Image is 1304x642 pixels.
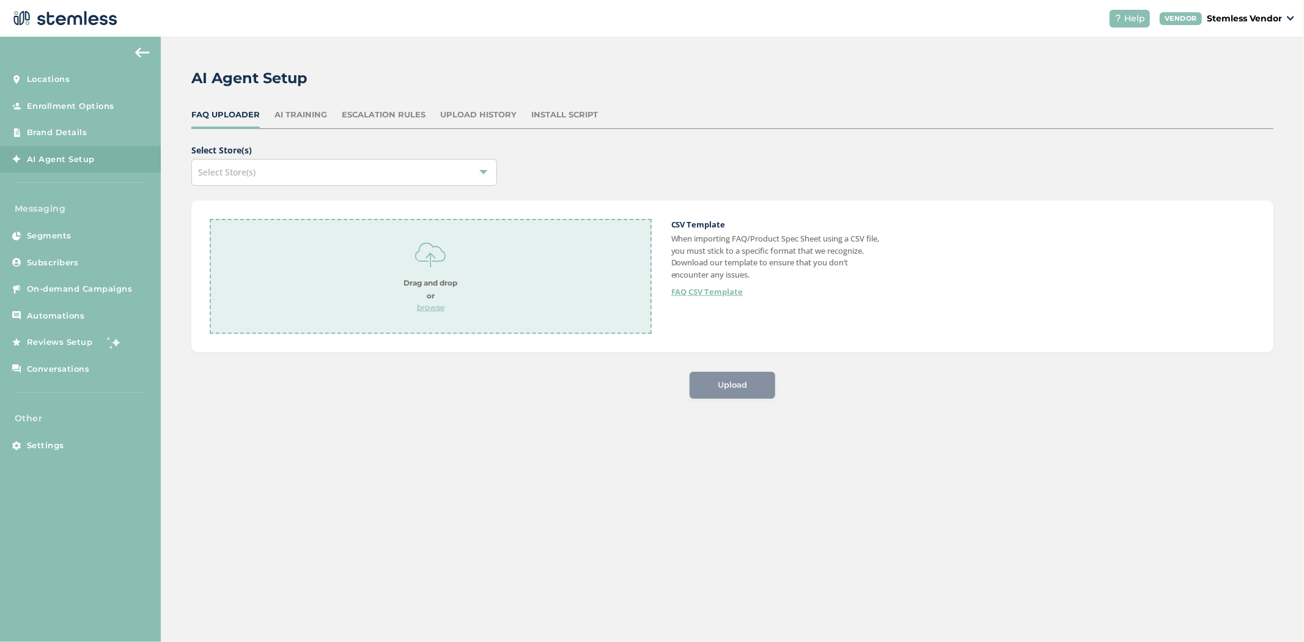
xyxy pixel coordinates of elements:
[403,278,457,300] strong: Drag and drop or
[27,100,114,113] span: Enrollment Options
[135,48,150,57] img: icon-arrow-back-accent-c549486e.svg
[671,233,882,281] p: When importing FAQ/Product Spec Sheet using a CSV file, you must stick to a specific format that ...
[1207,12,1282,25] p: Stemless Vendor
[27,153,95,166] span: AI Agent Setup
[27,257,79,269] span: Subscribers
[274,109,327,121] div: AI Training
[1160,12,1202,25] div: VENDOR
[198,166,256,178] span: Select Store(s)
[403,302,457,313] p: browse
[440,109,517,121] div: Upload History
[27,310,85,322] span: Automations
[671,219,882,231] h2: CSV Template
[191,144,552,157] label: Select Store(s)
[1124,12,1145,25] span: Help
[191,67,308,89] h2: AI Agent Setup
[415,240,446,270] img: icon-upload-85c7ce17.svg
[191,109,260,121] div: FAQ Uploader
[342,109,425,121] div: Escalation Rules
[27,363,90,375] span: Conversations
[1114,15,1122,22] img: icon-help-white-03924b79.svg
[27,283,133,295] span: On-demand Campaigns
[102,330,127,355] img: glitter-stars-b7820f95.gif
[27,73,70,86] span: Locations
[27,127,87,139] span: Brand Details
[10,6,117,31] img: logo-dark-0685b13c.svg
[27,230,72,242] span: Segments
[531,109,598,121] div: Install Script
[27,440,64,452] span: Settings
[671,286,743,298] a: FAQ CSV Template
[1243,583,1304,642] iframe: Chat Widget
[1287,16,1294,21] img: icon_down-arrow-small-66adaf34.svg
[27,336,93,349] span: Reviews Setup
